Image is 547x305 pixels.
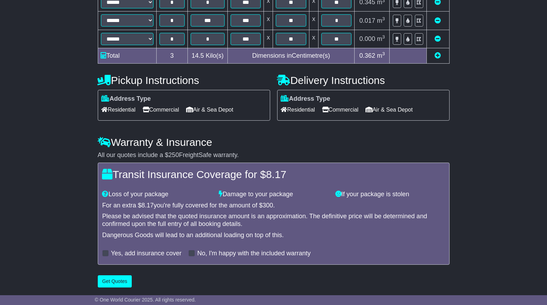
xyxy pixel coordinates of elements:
[186,104,233,115] span: Air & Sea Depot
[99,191,216,198] div: Loss of your package
[309,30,318,48] td: x
[102,213,445,228] div: Please be advised that the quoted insurance amount is an approximation. The definitive price will...
[197,250,311,257] label: No, I'm happy with the included warranty
[192,52,204,59] span: 14.5
[382,34,385,40] sup: 3
[435,17,441,24] a: Remove this item
[377,35,385,42] span: m
[309,12,318,30] td: x
[377,52,385,59] span: m
[365,104,413,115] span: Air & Sea Depot
[322,104,358,115] span: Commercial
[266,169,286,180] span: 8.17
[264,30,273,48] td: x
[281,95,330,103] label: Address Type
[98,48,156,63] td: Total
[98,136,450,148] h4: Warranty & Insurance
[382,16,385,21] sup: 3
[262,202,273,209] span: 300
[143,104,179,115] span: Commercial
[98,275,132,288] button: Get Quotes
[435,52,441,59] a: Add new item
[377,17,385,24] span: m
[142,202,154,209] span: 8.17
[156,48,187,63] td: 3
[169,151,179,158] span: 250
[95,297,196,303] span: © One World Courier 2025. All rights reserved.
[264,12,273,30] td: x
[277,75,450,86] h4: Delivery Instructions
[332,191,449,198] div: If your package is stolen
[215,191,332,198] div: Damage to your package
[360,52,375,59] span: 0.362
[102,104,136,115] span: Residential
[360,17,375,24] span: 0.017
[98,75,270,86] h4: Pickup Instructions
[227,48,355,63] td: Dimensions in Centimetre(s)
[281,104,315,115] span: Residential
[187,48,227,63] td: Kilo(s)
[435,35,441,42] a: Remove this item
[102,169,445,180] h4: Transit Insurance Coverage for $
[111,250,182,257] label: Yes, add insurance cover
[360,35,375,42] span: 0.000
[102,95,151,103] label: Address Type
[102,202,445,210] div: For an extra $ you're fully covered for the amount of $ .
[382,51,385,56] sup: 3
[98,151,450,159] div: All our quotes include a $ FreightSafe warranty.
[102,232,445,239] div: Dangerous Goods will lead to an additional loading on top of this.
